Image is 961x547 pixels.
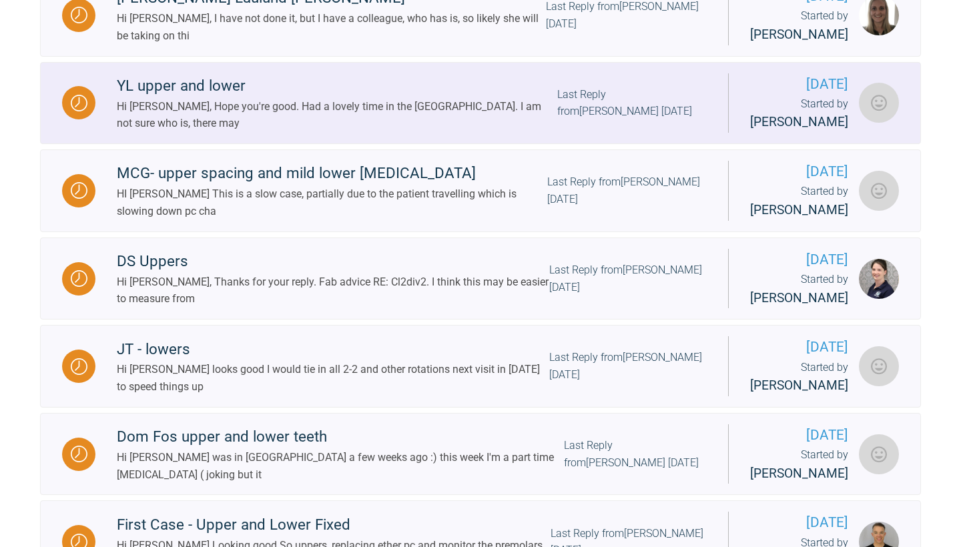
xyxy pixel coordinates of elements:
a: WaitingDS UppersHi [PERSON_NAME], Thanks for your reply. Fab advice RE: Cl2div2. I think this may... [40,237,921,320]
div: YL upper and lower [117,74,557,98]
a: WaitingDom Fos upper and lower teethHi [PERSON_NAME] was in [GEOGRAPHIC_DATA] a few weeks ago :) ... [40,413,921,496]
a: WaitingYL upper and lowerHi [PERSON_NAME], Hope you're good. Had a lovely time in the [GEOGRAPHIC... [40,62,921,145]
img: Waiting [71,270,87,287]
img: Waiting [71,95,87,111]
span: [DATE] [750,336,848,358]
img: Hannah Hopkins [859,259,899,299]
span: [DATE] [750,161,848,183]
div: First Case - Upper and Lower Fixed [117,513,551,537]
div: Started by [750,446,848,484]
div: JT - lowers [117,338,549,362]
div: Last Reply from [PERSON_NAME] [DATE] [564,437,707,471]
img: Waiting [71,358,87,375]
a: WaitingMCG- upper spacing and mild lower [MEDICAL_DATA]HI [PERSON_NAME] This is a slow case, part... [40,149,921,232]
div: MCG- upper spacing and mild lower [MEDICAL_DATA] [117,161,547,185]
div: Started by [750,271,848,308]
img: Peter Steele [859,346,899,386]
div: Last Reply from [PERSON_NAME] [DATE] [557,86,707,120]
div: Hi [PERSON_NAME] was in [GEOGRAPHIC_DATA] a few weeks ago :) this week I'm a part time [MEDICAL_D... [117,449,564,483]
img: Waiting [71,446,87,462]
div: Dom Fos upper and lower teeth [117,425,564,449]
span: [PERSON_NAME] [750,290,848,306]
div: Last Reply from [PERSON_NAME] [DATE] [549,261,707,296]
div: Started by [750,359,848,396]
div: Hi [PERSON_NAME], I have not done it, but I have a colleague, who has is, so likely she will be t... [117,10,546,44]
span: [PERSON_NAME] [750,114,848,129]
img: Jeffrey Bowman [859,171,899,211]
div: DS Uppers [117,249,549,273]
div: HI [PERSON_NAME] This is a slow case, partially due to the patient travelling which is slowing do... [117,185,547,219]
span: [PERSON_NAME] [750,202,848,217]
span: [DATE] [750,424,848,446]
span: [DATE] [750,512,848,534]
span: [DATE] [750,73,848,95]
img: Neil Fearns [859,83,899,123]
div: Hi [PERSON_NAME] looks good I would tie in all 2-2 and other rotations next visit in [DATE] to sp... [117,361,549,395]
span: [PERSON_NAME] [750,378,848,393]
div: Hi [PERSON_NAME], Thanks for your reply. Fab advice RE: Cl2div2. I think this may be easier to me... [117,273,549,308]
div: Started by [750,95,848,133]
div: Started by [750,7,848,45]
span: [DATE] [750,249,848,271]
div: Last Reply from [PERSON_NAME] [DATE] [547,173,707,207]
img: Waiting [71,7,87,23]
a: WaitingJT - lowersHi [PERSON_NAME] looks good I would tie in all 2-2 and other rotations next vis... [40,325,921,408]
img: Waiting [71,182,87,199]
div: Started by [750,183,848,220]
span: [PERSON_NAME] [750,466,848,481]
div: Last Reply from [PERSON_NAME] [DATE] [549,349,707,383]
div: Hi [PERSON_NAME], Hope you're good. Had a lovely time in the [GEOGRAPHIC_DATA]. I am not sure who... [117,98,557,132]
span: [PERSON_NAME] [750,27,848,42]
img: Neil Fearns [859,434,899,474]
